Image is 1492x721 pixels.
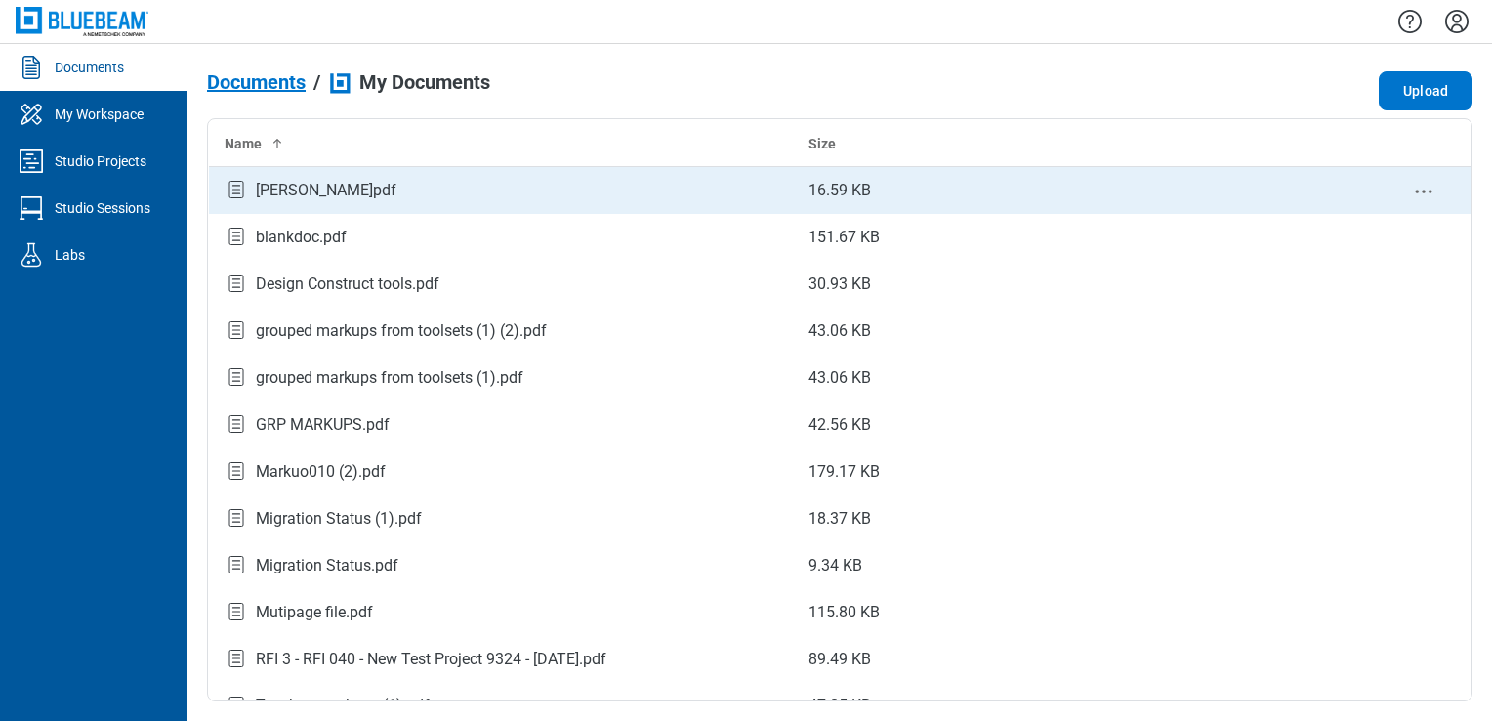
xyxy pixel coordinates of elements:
div: Markuo010 (2).pdf [256,460,386,484]
div: Studio Sessions [55,198,150,218]
span: Documents [207,71,306,93]
button: context-menu [1412,180,1435,203]
div: Migration Status.pdf [256,554,398,577]
div: blankdoc.pdf [256,226,347,249]
div: RFI 3 - RFI 040 - New Test Project 9324 - [DATE].pdf [256,648,606,671]
button: Settings [1441,5,1472,38]
div: Text box markups (1).pdf [256,694,430,717]
td: 151.67 KB [793,214,1378,261]
div: Migration Status (1).pdf [256,507,422,530]
div: Mutipage file.pdf [256,601,373,624]
div: grouped markups from toolsets (1) (2).pdf [256,319,547,343]
div: Documents [55,58,124,77]
div: Size [808,134,1362,153]
div: My Workspace [55,105,144,124]
td: 179.17 KB [793,448,1378,495]
div: GRP MARKUPS.pdf [256,413,390,437]
div: Studio Projects [55,151,146,171]
span: My Documents [359,71,490,93]
td: 43.06 KB [793,308,1378,355]
td: 43.06 KB [793,355,1378,402]
button: Upload [1379,71,1472,110]
td: 115.80 KB [793,589,1378,636]
td: 30.93 KB [793,261,1378,308]
img: Bluebeam, Inc. [16,7,148,35]
svg: Studio Sessions [16,192,47,224]
div: Name [225,134,777,153]
td: 89.49 KB [793,636,1378,683]
svg: Documents [16,52,47,83]
svg: My Workspace [16,99,47,130]
td: 18.37 KB [793,495,1378,542]
td: 42.56 KB [793,402,1378,448]
div: Labs [55,245,85,265]
svg: Studio Projects [16,146,47,177]
div: [PERSON_NAME]pdf [256,179,396,202]
td: 9.34 KB [793,542,1378,589]
div: grouped markups from toolsets (1).pdf [256,366,523,390]
td: 16.59 KB [793,167,1378,214]
svg: Labs [16,239,47,271]
div: Design Construct tools.pdf [256,273,439,296]
div: / [313,71,320,93]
